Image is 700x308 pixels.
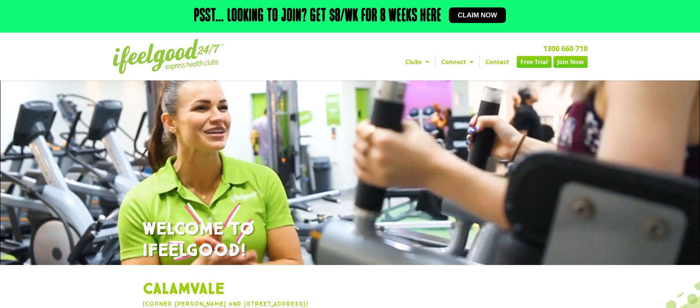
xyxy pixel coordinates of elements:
h1: WELCOME TO IFEELGOOD! [142,219,558,261]
a: Join Now [553,56,588,68]
a: 1300 660 710 [543,43,588,53]
a: Connect [436,56,479,68]
h2: Psst… Looking to join? Get $8/wk for 8 weeks here [194,7,441,25]
nav: Menu [282,56,588,68]
a: Free Trial [517,56,552,68]
a: Contact [480,56,515,68]
a: (Corner [PERSON_NAME] and [STREET_ADDRESS]) [142,300,308,307]
span: Claim now [458,12,497,19]
a: Claim now [449,7,506,23]
h1: Calamvale [142,280,558,299]
a: Clubs [400,56,435,68]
